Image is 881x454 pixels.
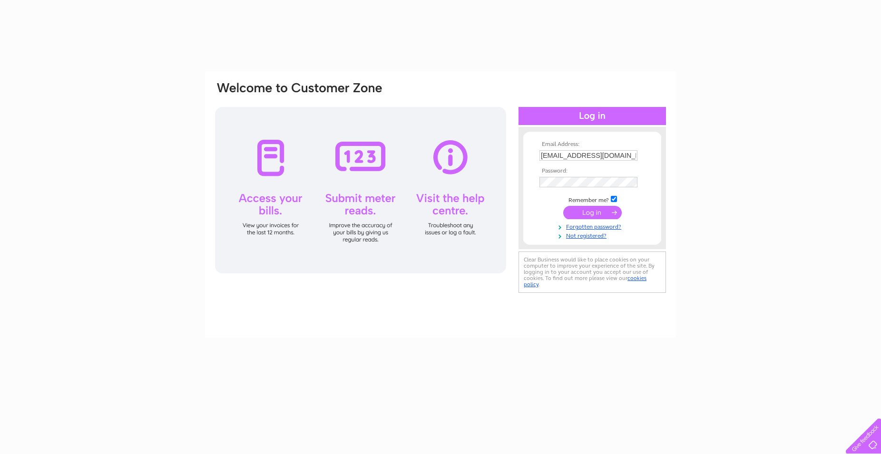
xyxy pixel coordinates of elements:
a: Forgotten password? [539,222,647,231]
div: Clear Business would like to place cookies on your computer to improve your experience of the sit... [519,251,666,293]
a: Not registered? [539,231,647,240]
th: Password: [537,168,647,174]
input: Submit [563,206,622,219]
th: Email Address: [537,141,647,148]
a: cookies policy [524,275,646,288]
td: Remember me? [537,194,647,204]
